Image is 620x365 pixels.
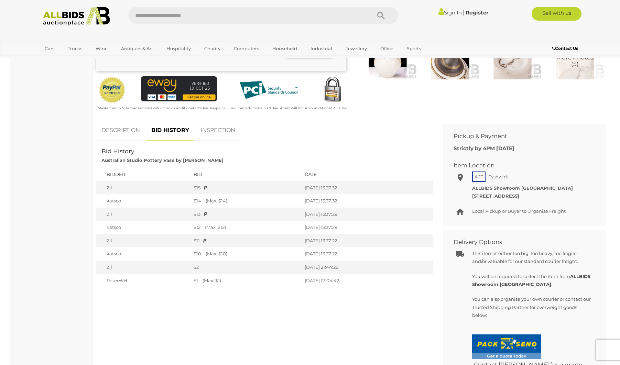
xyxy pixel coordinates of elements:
[454,133,586,140] h2: Pickup & Payment
[301,247,433,261] td: [DATE] 13:37:22
[194,237,298,244] div: $11
[483,41,542,79] img: Australian Studio Pottery Vase by Victor Greenaway
[472,274,590,287] b: ALLBIDS Showroom [GEOGRAPHIC_DATA]
[376,43,398,54] a: Office
[96,221,190,234] td: katsco
[101,148,428,155] h2: Bid History
[229,43,263,54] a: Computers
[40,54,98,66] a: [GEOGRAPHIC_DATA]
[472,250,591,266] p: This item is either too big, too heavy, too fragile and/or valuable for our standard courier frei...
[454,239,586,245] h2: Delivery Options
[194,224,298,231] div: $12
[319,76,346,104] img: Secured by Rapid SSL
[195,120,240,141] a: INSPECTION
[97,106,347,110] small: Mastercard & Visa transactions will incur an additional 1.9% fee. Paypal will incur an additional...
[472,172,486,182] span: ACT
[234,76,303,104] img: PCI DSS compliant
[556,55,594,67] span: More Photos (5)
[487,172,511,181] span: Fyshwick
[96,168,190,181] th: Bidder
[472,193,519,199] strong: [STREET_ADDRESS]
[402,43,425,54] a: Sports
[552,45,580,52] a: Contact Us
[194,251,298,257] div: $10
[301,194,433,208] td: [DATE] 13:37:32
[421,41,480,79] img: Australian Studio Pottery Vase by Victor Greenaway
[472,295,591,319] p: You can also organise your own courier or contact our Trusted Shipping Partner for overweight goo...
[454,145,514,152] b: Strictly by 4PM [DATE]
[194,277,298,284] div: $1
[341,43,371,54] a: Jewellery
[472,334,541,359] img: Fyshwick-AllBids-GETAQUOTE.png
[301,181,433,195] td: [DATE] 13:37:32
[96,120,145,141] a: DESCRIPTION
[202,198,227,203] span: (Max: $14)
[472,185,573,191] strong: ALLBIDS Showroom [GEOGRAPHIC_DATA]
[532,7,581,21] a: Sell with us
[194,198,298,204] div: $14
[301,234,433,247] td: [DATE] 13:37:22
[194,211,298,218] div: $13
[545,41,605,79] img: Australian Studio Pottery Vase by Victor Greenaway
[96,247,190,261] td: katsco
[96,261,190,274] td: Zil
[91,43,112,54] a: Wine
[301,208,433,221] td: [DATE] 13:37:28
[472,208,566,214] span: Local Pickup or Buyer to Organise Freight
[301,274,433,291] td: [DATE] 17:04:42
[162,43,195,54] a: Hospitality
[438,9,462,16] a: Sign In
[96,181,190,195] td: Zil
[98,76,126,104] img: Official PayPal Seal
[96,234,190,247] td: Zil
[39,7,114,26] img: Allbids.com.au
[96,274,190,291] td: PeterWH
[141,76,217,102] img: eWAY Payment Gateway
[101,157,224,163] strong: Australian Studio Pottery Vase by [PERSON_NAME]
[194,264,298,270] div: $2
[306,43,337,54] a: Industrial
[301,261,433,274] td: [DATE] 21:44:26
[301,221,433,234] td: [DATE] 13:37:28
[454,162,586,169] h2: Item Location
[552,46,578,51] b: Contact Us
[301,168,433,181] th: Date
[194,185,298,191] div: $15
[117,43,157,54] a: Antiques & Art
[466,9,488,16] a: Register
[199,278,221,283] span: (Max: $1)
[358,41,417,79] img: Australian Studio Pottery Vase by Victor Greenaway
[202,251,227,256] span: (Max: $10)
[463,9,465,16] span: |
[202,224,226,230] span: (Max: $12)
[96,208,190,221] td: Zil
[146,120,194,141] a: BID HISTORY
[63,43,87,54] a: Trucks
[545,41,605,79] a: More Photos(5)
[40,43,59,54] a: Cars
[200,43,225,54] a: Charity
[268,43,302,54] a: Household
[96,194,190,208] td: katsco
[364,7,398,24] button: Search
[472,273,591,289] p: You will be required to collect the item from .
[190,168,301,181] th: Bid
